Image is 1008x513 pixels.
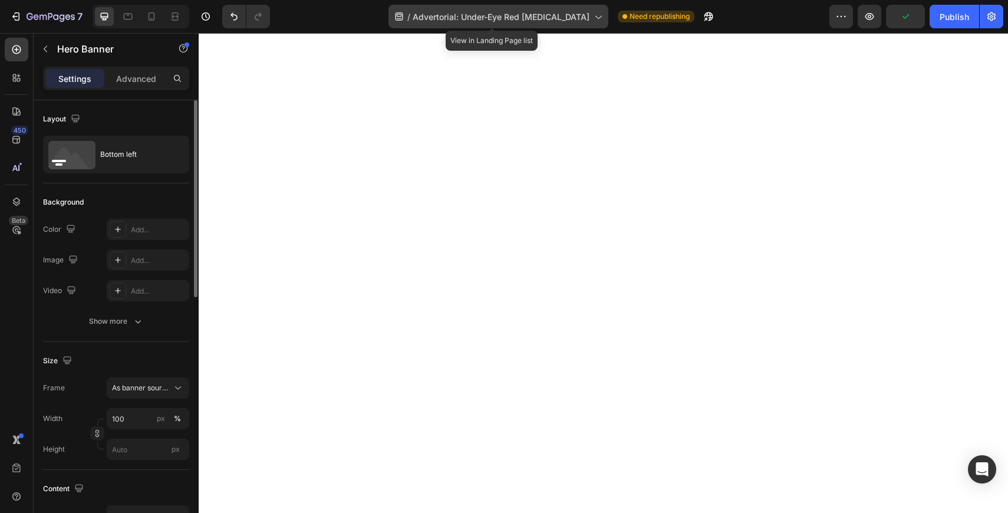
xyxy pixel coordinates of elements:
[940,11,969,23] div: Publish
[43,222,78,238] div: Color
[170,412,185,426] button: px
[58,73,91,85] p: Settings
[107,408,189,429] input: px%
[174,413,181,424] div: %
[43,353,74,369] div: Size
[222,5,270,28] div: Undo/Redo
[131,286,186,297] div: Add...
[57,42,157,56] p: Hero Banner
[5,5,88,28] button: 7
[407,11,410,23] span: /
[154,412,168,426] button: %
[131,255,186,266] div: Add...
[89,315,144,327] div: Show more
[43,383,65,393] label: Frame
[43,444,65,455] label: Height
[172,445,180,453] span: px
[100,141,172,168] div: Bottom left
[116,73,156,85] p: Advanced
[11,126,28,135] div: 450
[968,455,996,484] div: Open Intercom Messenger
[43,481,86,497] div: Content
[43,311,189,332] button: Show more
[9,216,28,225] div: Beta
[930,5,979,28] button: Publish
[112,383,170,393] span: As banner source
[43,111,83,127] div: Layout
[43,197,84,208] div: Background
[199,33,1008,513] iframe: To enrich screen reader interactions, please activate Accessibility in Grammarly extension settings
[413,11,589,23] span: Advertorial: Under-Eye Red [MEDICAL_DATA]
[43,283,78,299] div: Video
[77,9,83,24] p: 7
[43,252,80,268] div: Image
[43,413,62,424] label: Width
[131,225,186,235] div: Add...
[157,413,165,424] div: px
[630,11,690,22] span: Need republishing
[107,439,189,460] input: px
[107,377,189,399] button: As banner source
